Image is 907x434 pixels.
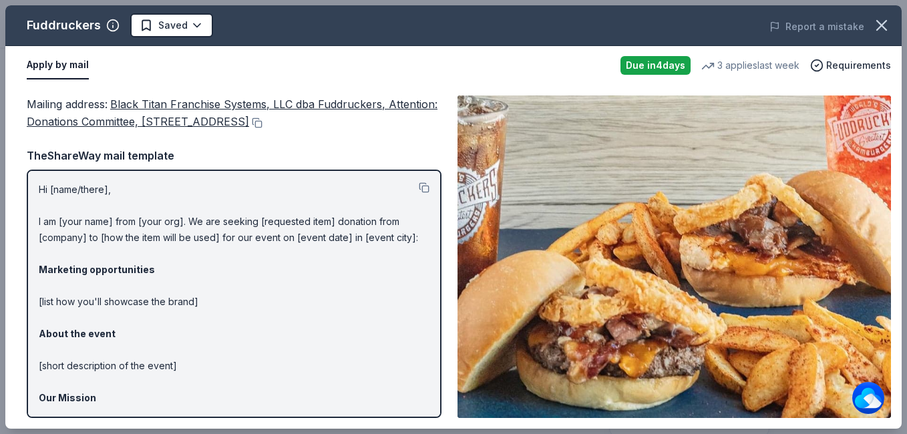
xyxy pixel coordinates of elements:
[701,57,799,73] div: 3 applies last week
[458,95,891,418] img: Image for Fuddruckers
[769,19,864,35] button: Report a mistake
[27,51,89,79] button: Apply by mail
[27,97,437,128] span: Black Titan Franchise Systems, LLC dba Fuddruckers, Attention: Donations Committee, [STREET_ADDRESS]
[39,392,96,403] strong: Our Mission
[130,13,213,37] button: Saved
[39,264,155,275] strong: Marketing opportunities
[826,57,891,73] span: Requirements
[810,57,891,73] button: Requirements
[27,15,101,36] div: Fuddruckers
[158,17,188,33] span: Saved
[27,95,441,131] div: Mailing address :
[620,56,691,75] div: Due in 4 days
[27,147,441,164] div: TheShareWay mail template
[39,328,116,339] strong: About the event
